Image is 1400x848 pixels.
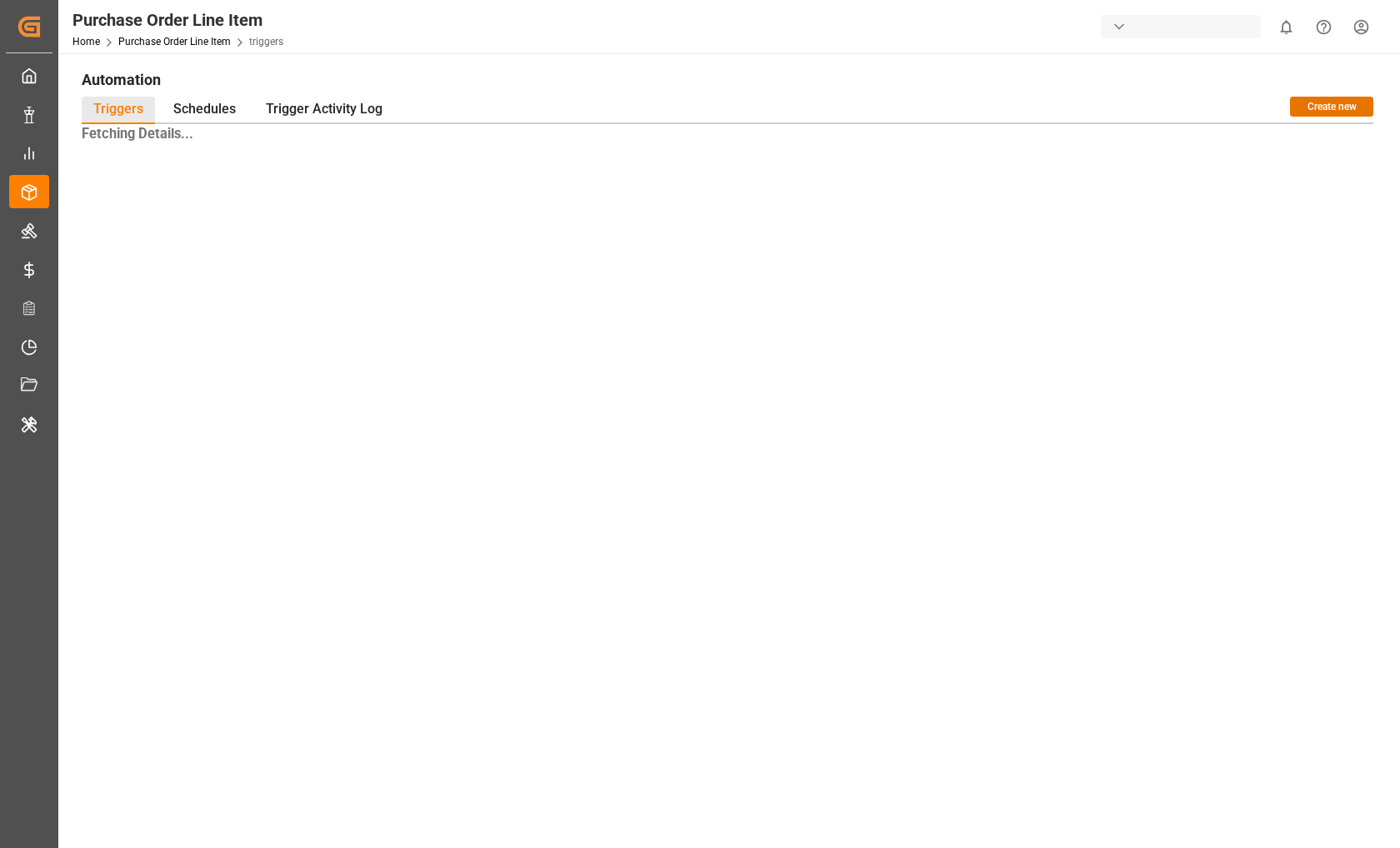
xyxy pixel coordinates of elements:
h3: Fetching Details... [82,124,1373,145]
div: Trigger Activity Log [254,97,394,124]
h1: Automation [82,65,1373,93]
a: Purchase Order Line Item [118,36,231,47]
button: show 0 new notifications [1267,8,1305,46]
button: Create new [1290,97,1373,117]
div: Triggers [82,97,155,124]
div: Purchase Order Line Item [72,7,283,32]
a: Home [72,36,100,47]
div: Schedules [162,97,247,124]
button: Help Center [1305,8,1342,46]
